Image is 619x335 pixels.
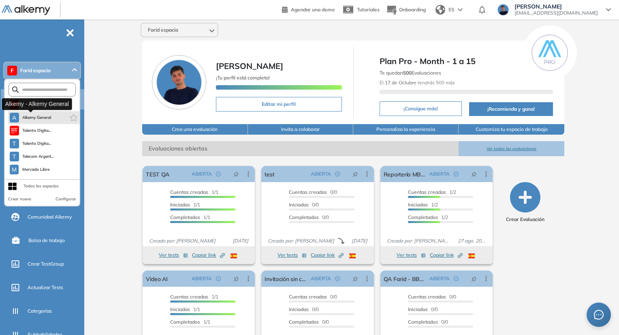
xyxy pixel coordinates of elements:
a: Video AI [146,271,168,287]
span: Cuentas creadas [408,189,446,195]
span: Tutoriales [357,6,380,13]
span: 1/1 [170,319,210,325]
span: Creado por: [PERSON_NAME] [384,237,455,245]
a: Reportería MBTI e INAP [384,166,426,182]
span: 0/0 [289,319,329,325]
span: ABIERTA [311,170,331,178]
span: Farid espacio [20,67,51,74]
span: Iniciadas [408,306,428,312]
button: Copiar link [430,250,463,260]
a: test [265,166,274,182]
span: Evaluaciones abiertas [142,141,459,156]
span: Agendar una demo [291,6,335,13]
button: Crear nuevo [8,196,31,202]
span: Completados [170,214,200,220]
span: [DATE] [348,237,371,245]
button: Onboarding [386,1,426,19]
span: 1/2 [408,189,456,195]
b: 17 de Octubre [385,79,416,86]
span: Plan Pro - Month - 1 a 15 [380,55,553,67]
button: Crea una evaluación [142,124,248,135]
img: arrow [458,8,463,11]
span: pushpin [233,275,239,282]
span: Cuentas creadas [408,294,446,300]
span: 0/0 [289,306,319,312]
div: Todos los espacios [23,183,59,189]
span: A [12,114,16,121]
span: Te quedan Evaluaciones [380,70,441,76]
span: Copiar link [192,251,225,259]
span: 1/1 [170,189,218,195]
button: ¡Recomienda y gana! [469,102,553,116]
button: Ver tests [277,250,307,260]
span: 1/2 [408,214,448,220]
img: https://assets.alkemy.org/workspaces/620/d203e0be-08f6-444b-9eae-a92d815a506f.png [11,127,17,134]
button: pushpin [346,272,364,285]
span: Farid espacio [148,27,178,33]
span: Completados [170,319,200,325]
div: Alkemy - Alkemy General [2,98,72,110]
span: 0/0 [289,214,329,220]
span: pushpin [352,171,358,177]
span: check-circle [216,172,221,176]
img: ESP [468,253,475,258]
span: Iniciadas [289,202,309,208]
button: Configurar [55,196,76,202]
button: Copiar link [311,250,344,260]
span: El tendrás 500 más [380,79,455,86]
span: 27 ago. 2025 [455,237,489,245]
button: ¡Consigue más! [380,101,462,116]
button: Editar mi perfil [216,97,342,112]
button: pushpin [227,272,245,285]
button: Customiza tu espacio de trabajo [459,124,564,135]
span: Cuentas creadas [289,294,327,300]
button: Copiar link [192,250,225,260]
span: Completados [289,214,319,220]
span: [PERSON_NAME] [514,3,598,10]
span: Creado por: [PERSON_NAME] [265,237,337,245]
a: QA Farid - BBVA Challenge [384,271,426,287]
span: Completados [408,214,438,220]
span: [EMAIL_ADDRESS][DOMAIN_NAME] [514,10,598,16]
button: pushpin [465,167,483,180]
span: Categorías [28,307,52,315]
span: Completados [289,319,319,325]
button: pushpin [346,167,364,180]
span: 1/1 [170,202,200,208]
span: check-circle [454,172,459,176]
span: 0/0 [408,306,438,312]
span: message [594,310,604,320]
button: pushpin [227,167,245,180]
span: Iniciadas [170,202,190,208]
img: world [435,5,445,15]
span: pushpin [352,275,358,282]
span: check-circle [454,276,459,281]
span: check-circle [335,276,340,281]
span: 0/0 [289,294,337,300]
span: pushpin [233,171,239,177]
span: Crear Evaluación [506,216,544,223]
img: ESP [349,253,356,258]
button: Personaliza la experiencia [353,124,459,135]
span: T [13,140,16,147]
button: pushpin [465,272,483,285]
span: Copiar link [430,251,463,259]
span: Crear TestGroup [28,260,64,268]
span: 1/1 [170,214,210,220]
span: ABIERTA [311,275,331,282]
span: Copiar link [311,251,344,259]
button: Ver tests [159,250,188,260]
span: M [12,166,17,173]
span: Cuentas creadas [170,189,208,195]
span: ABIERTA [429,275,450,282]
span: Talento Digita... [22,127,51,134]
span: check-circle [335,172,340,176]
span: Telecom Argent... [22,153,54,160]
span: ABIERTA [429,170,450,178]
span: Iniciadas [408,202,428,208]
span: ABIERTA [192,275,212,282]
span: T [13,153,16,160]
span: [DATE] [229,237,252,245]
span: 0/0 [289,202,319,208]
button: Ver todas las evaluaciones [459,141,564,156]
